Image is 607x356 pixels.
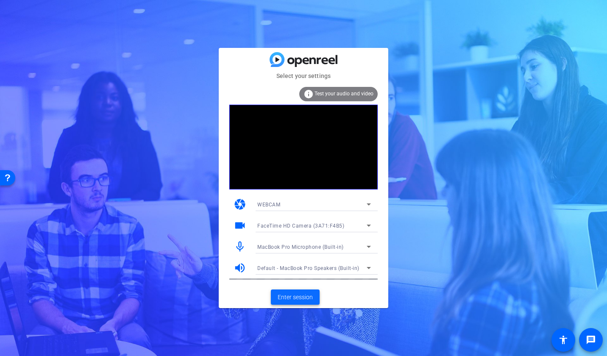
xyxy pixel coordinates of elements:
[234,219,246,232] mat-icon: videocam
[219,71,388,81] mat-card-subtitle: Select your settings
[257,265,359,271] span: Default - MacBook Pro Speakers (Built-in)
[586,335,596,345] mat-icon: message
[257,202,280,208] span: WEBCAM
[234,240,246,253] mat-icon: mic_none
[303,89,314,99] mat-icon: info
[234,198,246,211] mat-icon: camera
[558,335,568,345] mat-icon: accessibility
[234,261,246,274] mat-icon: volume_up
[315,91,373,97] span: Test your audio and video
[278,293,313,302] span: Enter session
[271,289,320,305] button: Enter session
[257,223,344,229] span: FaceTime HD Camera (3A71:F4B5)
[257,244,344,250] span: MacBook Pro Microphone (Built-in)
[270,52,337,67] img: blue-gradient.svg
